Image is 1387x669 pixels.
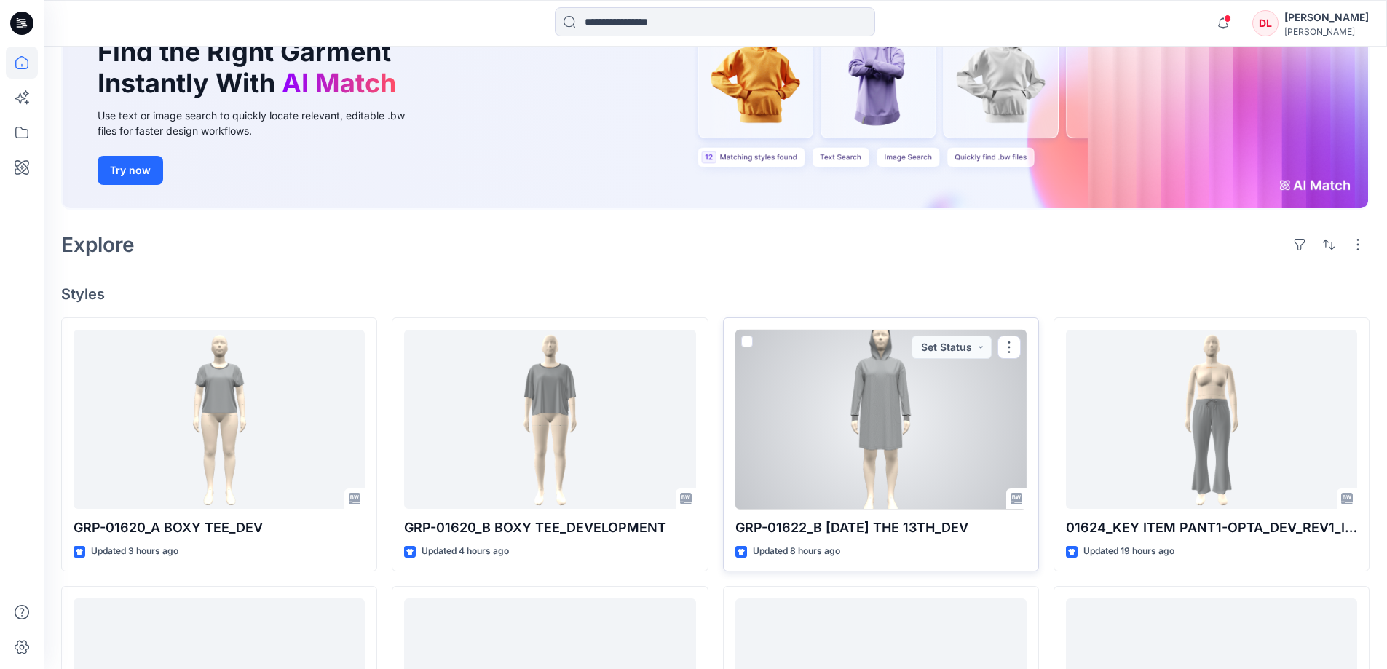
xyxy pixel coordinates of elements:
[282,67,396,99] span: AI Match
[1066,518,1357,538] p: 01624_KEY ITEM PANT1-OPTA_DEV_REV1_IN SEAM-27
[74,518,365,538] p: GRP-01620_A BOXY TEE_DEV
[753,544,840,559] p: Updated 8 hours ago
[735,330,1027,510] a: GRP-01622_B FRIDAY THE 13TH_DEV
[1284,26,1369,37] div: [PERSON_NAME]
[422,544,509,559] p: Updated 4 hours ago
[1284,9,1369,26] div: [PERSON_NAME]
[404,330,695,510] a: GRP-01620_B BOXY TEE_DEVELOPMENT
[98,36,403,99] h1: Find the Right Garment Instantly With
[1083,544,1174,559] p: Updated 19 hours ago
[1066,330,1357,510] a: 01624_KEY ITEM PANT1-OPTA_DEV_REV1_IN SEAM-27
[98,156,163,185] button: Try now
[404,518,695,538] p: GRP-01620_B BOXY TEE_DEVELOPMENT
[61,285,1370,303] h4: Styles
[735,518,1027,538] p: GRP-01622_B [DATE] THE 13TH_DEV
[74,330,365,510] a: GRP-01620_A BOXY TEE_DEV
[61,233,135,256] h2: Explore
[1252,10,1279,36] div: DL
[91,544,178,559] p: Updated 3 hours ago
[98,108,425,138] div: Use text or image search to quickly locate relevant, editable .bw files for faster design workflows.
